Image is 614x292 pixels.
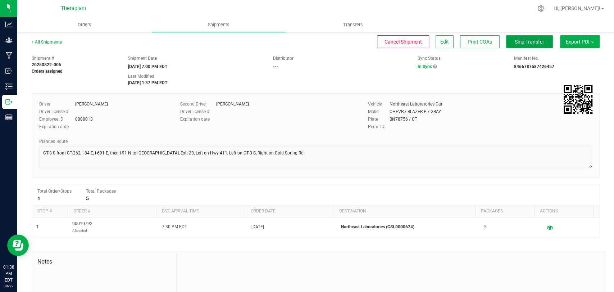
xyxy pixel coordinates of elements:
span: [DATE] [251,224,264,230]
label: Employee ID [39,116,75,122]
strong: 5 [86,196,89,201]
span: Theraplant [61,5,86,12]
th: Packages [475,205,534,217]
p: Northeast Laboratories (CSL0000624) [341,224,476,230]
span: Notes [37,257,171,266]
span: Shipments [198,22,239,28]
img: Scan me! [564,85,592,114]
div: 0000013 [75,116,93,122]
th: Order # [68,205,156,217]
inline-svg: Reports [5,114,13,121]
label: Make [368,108,390,115]
label: Vehicle [368,101,390,107]
label: Distributor [273,55,293,62]
span: Orders [68,22,101,28]
strong: 1 [37,196,40,201]
label: Expiration date [180,116,216,122]
a: All Shipments [32,40,62,45]
strong: 8466787587426457 [514,64,554,69]
div: BN78756 / CT [390,116,417,122]
div: Manage settings [536,5,545,12]
p: 01:38 PM EDT [3,264,14,283]
span: Total Packages [86,189,116,194]
strong: Orders assigned [32,69,63,74]
a: Shipments [151,17,286,32]
div: CHEVR / BLAZER P / GRAY [390,108,441,115]
p: Allocated [72,227,92,234]
label: Manifest No. [514,55,539,62]
div: [PERSON_NAME] [216,101,249,107]
strong: [DATE] 7:00 PM EDT [128,64,167,69]
label: Sync Status [418,55,441,62]
button: Print COAs [460,35,500,48]
inline-svg: Grow [5,36,13,44]
span: Transfers [333,22,373,28]
button: Cancel Shipment [377,35,429,48]
span: In Sync [418,64,432,69]
th: Order date [245,205,333,217]
a: Transfers [286,17,420,32]
label: Second Driver [180,101,216,107]
qrcode: 20250822-006 [564,85,592,114]
span: Total Order/Stops [37,189,72,194]
th: Actions [534,205,593,217]
button: Ship Transfer [506,35,553,48]
th: Destination [333,205,475,217]
button: Edit [436,35,454,48]
span: Shipment # [32,55,117,62]
th: Est. arrival time [156,205,245,217]
span: Cancel Shipment [385,39,422,45]
div: Northeast Laboratories Car [390,101,442,107]
label: Plate [368,116,390,122]
span: 5 [484,224,487,230]
label: Permit # [368,123,390,130]
span: Planned Route [39,139,68,144]
inline-svg: Manufacturing [5,52,13,59]
inline-svg: Inventory [5,83,13,90]
label: Driver [39,101,75,107]
strong: [DATE] 1:37 PM EDT [128,80,167,85]
span: 00010792 [72,220,92,234]
span: 1 [36,224,39,230]
strong: --- [273,64,278,69]
inline-svg: Outbound [5,98,13,105]
button: Export PDF [560,35,600,48]
span: Hi, [PERSON_NAME]! [554,5,600,11]
th: Stop # [32,205,68,217]
span: Edit [440,39,449,45]
inline-svg: Analytics [5,21,13,28]
iframe: Resource center [7,234,29,256]
label: Expiration date [39,123,75,130]
a: Orders [17,17,151,32]
label: Driver license # [180,108,216,115]
span: Print COAs [468,39,492,45]
span: 7:30 PM EDT [162,224,187,230]
label: Driver license # [39,108,75,115]
strong: 20250822-006 [32,62,61,67]
div: [PERSON_NAME] [75,101,108,107]
span: Ship Transfer [515,39,544,45]
p: 08/22 [3,283,14,289]
inline-svg: Inbound [5,67,13,75]
label: Shipment Date [128,55,157,62]
label: Last Modified [128,73,154,80]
